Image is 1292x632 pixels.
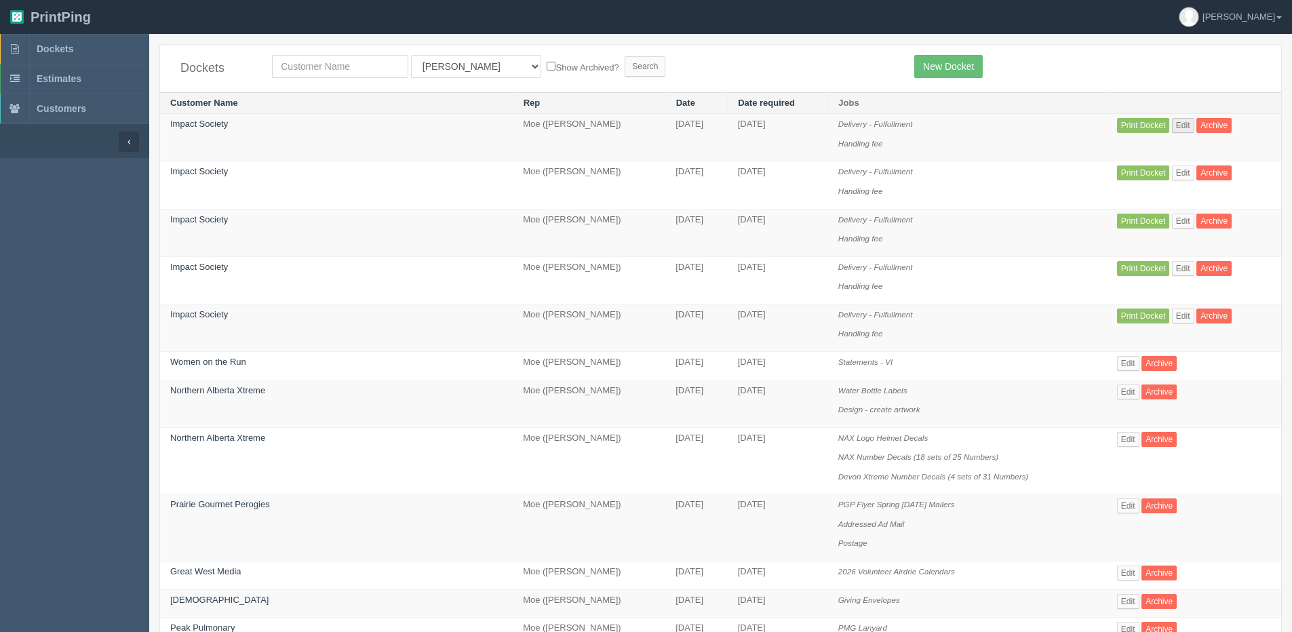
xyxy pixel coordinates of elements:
[1141,356,1177,371] a: Archive
[665,494,728,561] td: [DATE]
[1117,498,1139,513] a: Edit
[665,427,728,494] td: [DATE]
[170,214,228,224] a: Impact Society
[838,595,900,604] i: Giving Envelopes
[728,380,828,427] td: [DATE]
[513,494,665,561] td: Moe ([PERSON_NAME])
[1117,566,1139,580] a: Edit
[728,589,828,618] td: [DATE]
[1117,432,1139,447] a: Edit
[838,623,887,632] i: PMG Lanyard
[738,98,795,108] a: Date required
[513,351,665,380] td: Moe ([PERSON_NAME])
[665,380,728,427] td: [DATE]
[838,281,883,290] i: Handling fee
[838,329,883,338] i: Handling fee
[665,589,728,618] td: [DATE]
[180,62,252,75] h4: Dockets
[1196,261,1232,276] a: Archive
[728,304,828,351] td: [DATE]
[838,405,920,414] i: Design - create artwork
[665,351,728,380] td: [DATE]
[513,380,665,427] td: Moe ([PERSON_NAME])
[1117,594,1139,609] a: Edit
[272,55,408,78] input: Customer Name
[170,98,238,108] a: Customer Name
[1172,165,1194,180] a: Edit
[1141,384,1177,399] a: Archive
[838,119,913,128] i: Delivery - Fulfullment
[838,310,913,319] i: Delivery - Fulfullment
[1172,309,1194,323] a: Edit
[838,186,883,195] i: Handling fee
[170,309,228,319] a: Impact Society
[838,538,867,547] i: Postage
[838,167,913,176] i: Delivery - Fulfullment
[1172,118,1194,133] a: Edit
[170,595,269,605] a: [DEMOGRAPHIC_DATA]
[665,114,728,161] td: [DATE]
[1117,384,1139,399] a: Edit
[625,56,665,77] input: Search
[1141,594,1177,609] a: Archive
[1196,165,1232,180] a: Archive
[513,256,665,304] td: Moe ([PERSON_NAME])
[37,103,86,114] span: Customers
[665,161,728,209] td: [DATE]
[513,209,665,256] td: Moe ([PERSON_NAME])
[37,43,73,54] span: Dockets
[914,55,983,78] a: New Docket
[838,386,907,395] i: Water Bottle Labels
[1196,309,1232,323] a: Archive
[170,119,228,129] a: Impact Society
[547,62,555,71] input: Show Archived?
[170,433,265,443] a: Northern Alberta Xtreme
[170,166,228,176] a: Impact Society
[728,494,828,561] td: [DATE]
[838,500,954,509] i: PGP Flyer Spring [DATE] Mailers
[10,10,24,24] img: logo-3e63b451c926e2ac314895c53de4908e5d424f24456219fb08d385ab2e579770.png
[728,427,828,494] td: [DATE]
[728,561,828,590] td: [DATE]
[1179,7,1198,26] img: avatar_default-7531ab5dedf162e01f1e0bb0964e6a185e93c5c22dfe317fb01d7f8cd2b1632c.jpg
[524,98,541,108] a: Rep
[1117,309,1169,323] a: Print Docket
[170,262,228,272] a: Impact Society
[728,161,828,209] td: [DATE]
[37,73,81,84] span: Estimates
[1196,118,1232,133] a: Archive
[170,385,265,395] a: Northern Alberta Xtreme
[1141,498,1177,513] a: Archive
[1141,432,1177,447] a: Archive
[513,427,665,494] td: Moe ([PERSON_NAME])
[838,433,928,442] i: NAX Logo Helmet Decals
[838,234,883,243] i: Handling fee
[1117,165,1169,180] a: Print Docket
[838,357,893,366] i: Statements - VI
[1117,118,1169,133] a: Print Docket
[170,566,241,576] a: Great West Media
[1141,566,1177,580] a: Archive
[513,589,665,618] td: Moe ([PERSON_NAME])
[513,304,665,351] td: Moe ([PERSON_NAME])
[1117,356,1139,371] a: Edit
[838,567,955,576] i: 2026 Volunteer Airdrie Calendars
[676,98,695,108] a: Date
[838,215,913,224] i: Delivery - Fulfullment
[1117,261,1169,276] a: Print Docket
[728,114,828,161] td: [DATE]
[838,452,998,461] i: NAX Number Decals (18 sets of 25 Numbers)
[665,209,728,256] td: [DATE]
[728,256,828,304] td: [DATE]
[1172,261,1194,276] a: Edit
[513,161,665,209] td: Moe ([PERSON_NAME])
[728,209,828,256] td: [DATE]
[665,304,728,351] td: [DATE]
[170,357,246,367] a: Women on the Run
[1117,214,1169,229] a: Print Docket
[1196,214,1232,229] a: Archive
[838,519,905,528] i: Addressed Ad Mail
[170,499,270,509] a: Prairie Gourmet Perogies
[547,59,619,75] label: Show Archived?
[665,561,728,590] td: [DATE]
